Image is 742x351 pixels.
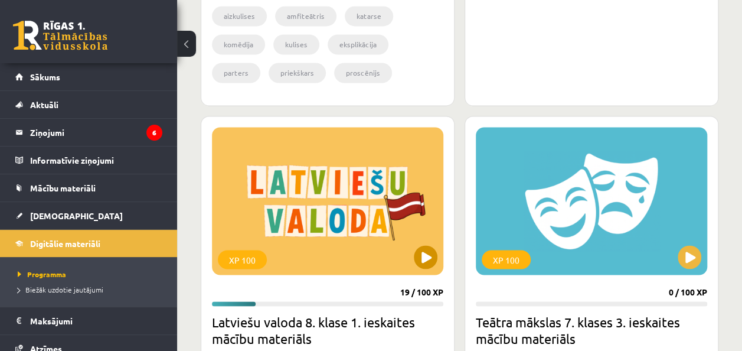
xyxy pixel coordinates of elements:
[30,238,100,249] span: Digitālie materiāli
[15,147,162,174] a: Informatīvie ziņojumi
[212,63,260,83] li: parters
[212,34,265,54] li: komēdija
[30,183,96,193] span: Mācību materiāli
[18,284,165,295] a: Biežāk uzdotie jautājumi
[13,21,107,50] a: Rīgas 1. Tālmācības vidusskola
[18,285,103,294] span: Biežāk uzdotie jautājumi
[334,63,392,83] li: proscēnijs
[146,125,162,141] i: 6
[30,71,60,82] span: Sākums
[15,307,162,334] a: Maksājumi
[476,313,707,346] h2: Teātra mākslas 7. klases 3. ieskaites mācību materiāls
[30,99,58,110] span: Aktuāli
[15,174,162,201] a: Mācību materiāli
[15,230,162,257] a: Digitālie materiāli
[30,147,162,174] legend: Informatīvie ziņojumi
[482,250,531,269] div: XP 100
[212,313,443,346] h2: Latviešu valoda 8. klase 1. ieskaites mācību materiāls
[30,119,162,146] legend: Ziņojumi
[30,210,123,221] span: [DEMOGRAPHIC_DATA]
[212,6,267,26] li: aizkulises
[273,34,319,54] li: kulises
[15,63,162,90] a: Sākums
[218,250,267,269] div: XP 100
[15,119,162,146] a: Ziņojumi6
[345,6,393,26] li: katarse
[18,269,66,279] span: Programma
[30,307,162,334] legend: Maksājumi
[275,6,336,26] li: amfiteātris
[328,34,388,54] li: eksplikācija
[15,91,162,118] a: Aktuāli
[269,63,326,83] li: priekškars
[18,269,165,279] a: Programma
[15,202,162,229] a: [DEMOGRAPHIC_DATA]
